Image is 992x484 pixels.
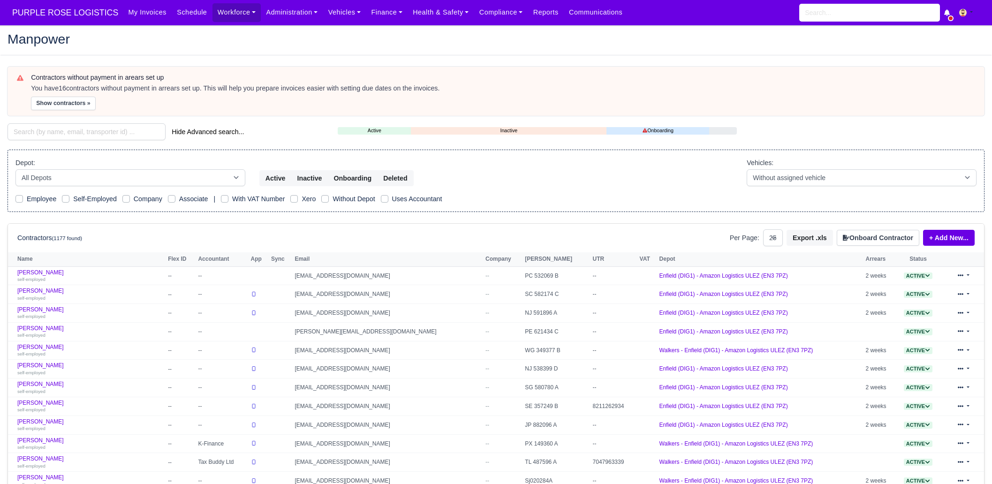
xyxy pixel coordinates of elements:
[261,3,323,22] a: Administration
[485,365,489,372] span: --
[659,440,813,447] a: Walkers - Enfield (DIG1) - Amazon Logistics ULEZ (EN3 7PZ)
[863,416,896,434] td: 2 weeks
[302,194,316,204] label: Xero
[17,418,163,432] a: [PERSON_NAME] self-employed
[659,310,788,316] a: Enfield (DIG1) - Amazon Logistics ULEZ (EN3 7PZ)
[17,445,45,450] small: self-employed
[523,266,590,285] td: PC 532069 B
[17,295,45,301] small: self-employed
[591,322,637,341] td: --
[408,3,474,22] a: Health & Safety
[328,170,378,186] button: Onboarding
[17,277,45,282] small: self-employed
[523,453,590,472] td: TL 487596 A
[196,378,248,397] td: --
[17,325,163,339] a: [PERSON_NAME] self-employed
[17,463,45,469] small: self-employed
[904,403,932,409] a: Active
[485,422,489,428] span: --
[523,434,590,453] td: PX 149360 A
[166,252,196,266] th: Flex ID
[17,333,45,338] small: self-employed
[17,314,45,319] small: self-employed
[904,477,932,484] a: Active
[292,453,483,472] td: [EMAIL_ADDRESS][DOMAIN_NAME]
[523,360,590,378] td: NJ 538399 D
[291,170,328,186] button: Inactive
[166,304,196,323] td: --
[17,287,163,301] a: [PERSON_NAME] self-employed
[17,381,163,394] a: [PERSON_NAME] self-employed
[904,440,932,447] a: Active
[17,400,163,413] a: [PERSON_NAME] self-employed
[392,194,442,204] label: Uses Accountant
[659,384,788,391] a: Enfield (DIG1) - Amazon Logistics ULEZ (EN3 7PZ)
[17,234,82,242] h6: Contractors
[896,252,940,266] th: Status
[904,310,932,317] span: Active
[17,351,45,356] small: self-employed
[659,422,788,428] a: Enfield (DIG1) - Amazon Logistics ULEZ (EN3 7PZ)
[259,170,292,186] button: Active
[0,25,992,55] div: Manpower
[523,322,590,341] td: PE 621434 C
[485,310,489,316] span: --
[269,252,292,266] th: Sync
[485,328,489,335] span: --
[591,378,637,397] td: --
[904,459,932,465] a: Active
[485,403,489,409] span: --
[196,252,248,266] th: Accountant
[659,365,788,372] a: Enfield (DIG1) - Amazon Logistics ULEZ (EN3 7PZ)
[904,328,932,335] a: Active
[196,360,248,378] td: --
[863,378,896,397] td: 2 weeks
[292,434,483,453] td: [EMAIL_ADDRESS][DOMAIN_NAME]
[657,252,863,266] th: Depot
[292,322,483,341] td: [PERSON_NAME][EMAIL_ADDRESS][DOMAIN_NAME]
[292,266,483,285] td: [EMAIL_ADDRESS][DOMAIN_NAME]
[659,328,788,335] a: Enfield (DIG1) - Amazon Logistics ULEZ (EN3 7PZ)
[17,370,45,375] small: self-employed
[591,360,637,378] td: --
[17,389,45,394] small: self-employed
[292,397,483,416] td: [EMAIL_ADDRESS][DOMAIN_NAME]
[863,304,896,323] td: 2 weeks
[292,252,483,266] th: Email
[232,194,285,204] label: With VAT Number
[52,235,83,241] small: (1177 found)
[17,269,163,283] a: [PERSON_NAME] self-employed
[292,416,483,434] td: [EMAIL_ADDRESS][DOMAIN_NAME]
[591,285,637,304] td: --
[799,4,940,22] input: Search...
[591,453,637,472] td: 7047963339
[904,384,932,391] span: Active
[591,304,637,323] td: --
[904,422,932,429] span: Active
[196,341,248,360] td: --
[904,365,932,372] a: Active
[196,453,248,472] td: Tax Buddy Ltd
[377,170,413,186] button: Deleted
[17,426,45,431] small: self-employed
[523,378,590,397] td: SG 580780 A
[523,304,590,323] td: NJ 591896 A
[8,3,123,22] span: PURPLE ROSE LOGISTICS
[196,434,248,453] td: K-Finance
[366,3,408,22] a: Finance
[863,252,896,266] th: Arrears
[485,347,489,354] span: --
[904,347,932,354] a: Active
[659,347,813,354] a: Walkers - Enfield (DIG1) - Amazon Logistics ULEZ (EN3 7PZ)
[411,127,606,135] a: Inactive
[863,397,896,416] td: 2 weeks
[134,194,162,204] label: Company
[166,434,196,453] td: --
[730,233,759,243] label: Per Page:
[485,272,489,279] span: --
[17,455,163,469] a: [PERSON_NAME] self-employed
[485,459,489,465] span: --
[591,266,637,285] td: --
